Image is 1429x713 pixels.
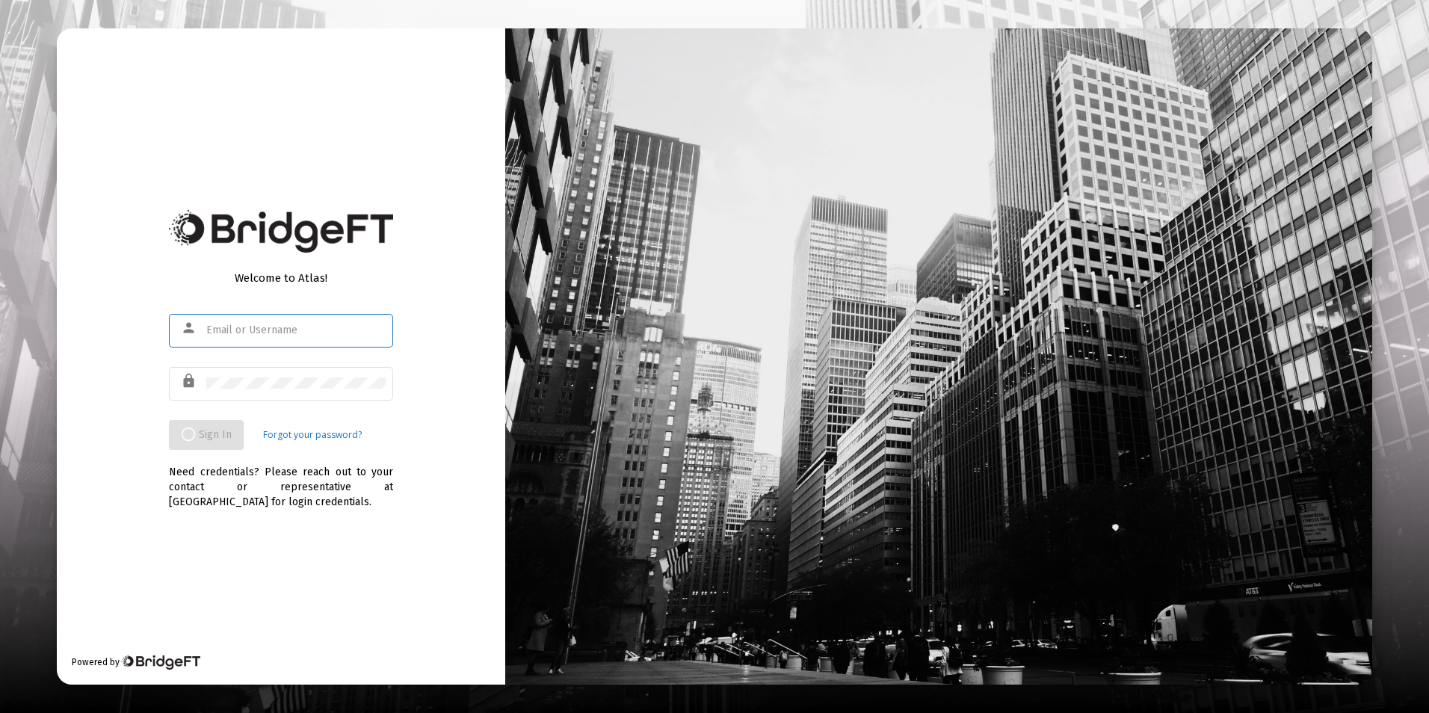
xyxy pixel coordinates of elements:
[169,271,393,285] div: Welcome to Atlas!
[121,655,200,670] img: Bridge Financial Technology Logo
[169,450,393,510] div: Need credentials? Please reach out to your contact or representative at [GEOGRAPHIC_DATA] for log...
[263,428,362,442] a: Forgot your password?
[206,324,386,336] input: Email or Username
[181,372,199,390] mat-icon: lock
[181,428,232,441] span: Sign In
[169,210,393,253] img: Bridge Financial Technology Logo
[72,655,200,670] div: Powered by
[181,319,199,337] mat-icon: person
[169,420,244,450] button: Sign In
